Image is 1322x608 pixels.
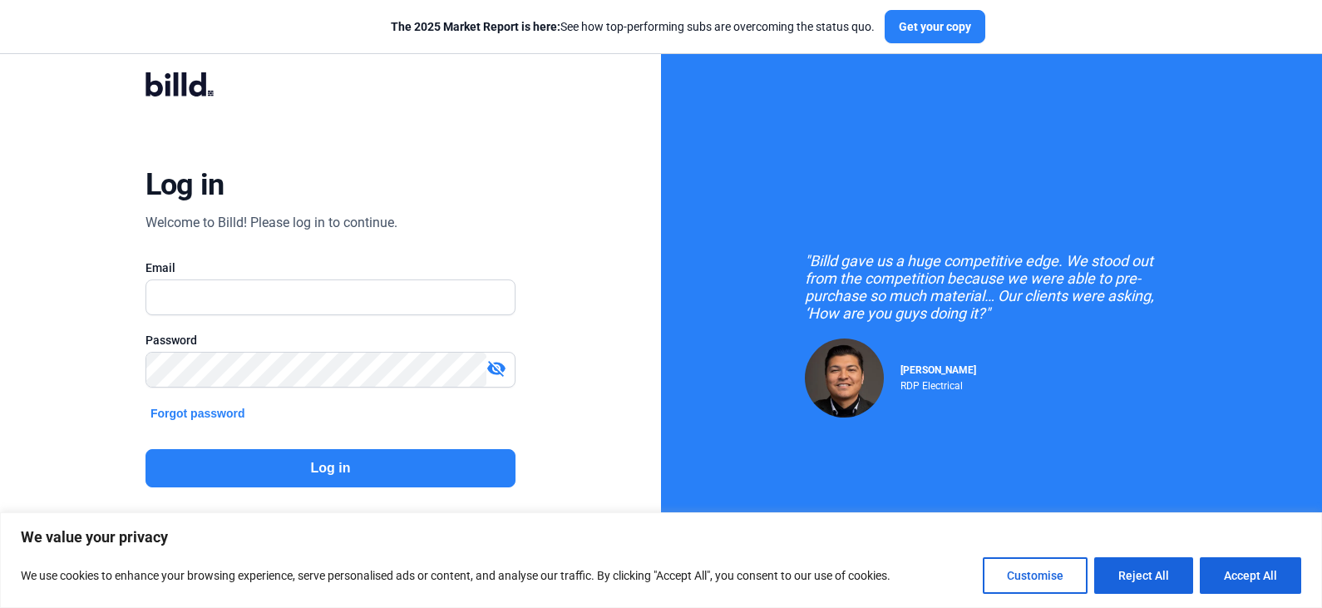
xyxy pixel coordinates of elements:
span: The 2025 Market Report is here: [391,20,560,33]
div: Email [146,260,515,276]
mat-icon: visibility_off [486,358,506,378]
div: Log in [146,166,224,203]
button: Customise [983,557,1088,594]
div: "Billd gave us a huge competitive edge. We stood out from the competition because we were able to... [805,252,1179,322]
button: Get your copy [885,10,985,43]
div: RDP Electrical [900,376,976,392]
p: We use cookies to enhance your browsing experience, serve personalised ads or content, and analys... [21,566,890,586]
div: Password [146,332,515,348]
button: Accept All [1200,557,1301,594]
button: Reject All [1094,557,1193,594]
span: [PERSON_NAME] [900,364,976,376]
img: Raul Pacheco [805,339,884,418]
div: Welcome to Billd! Please log in to continue. [146,213,397,233]
button: Forgot password [146,404,250,423]
p: We value your privacy [21,527,1301,547]
button: Log in [146,449,515,487]
div: See how top-performing subs are overcoming the status quo. [391,18,875,35]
